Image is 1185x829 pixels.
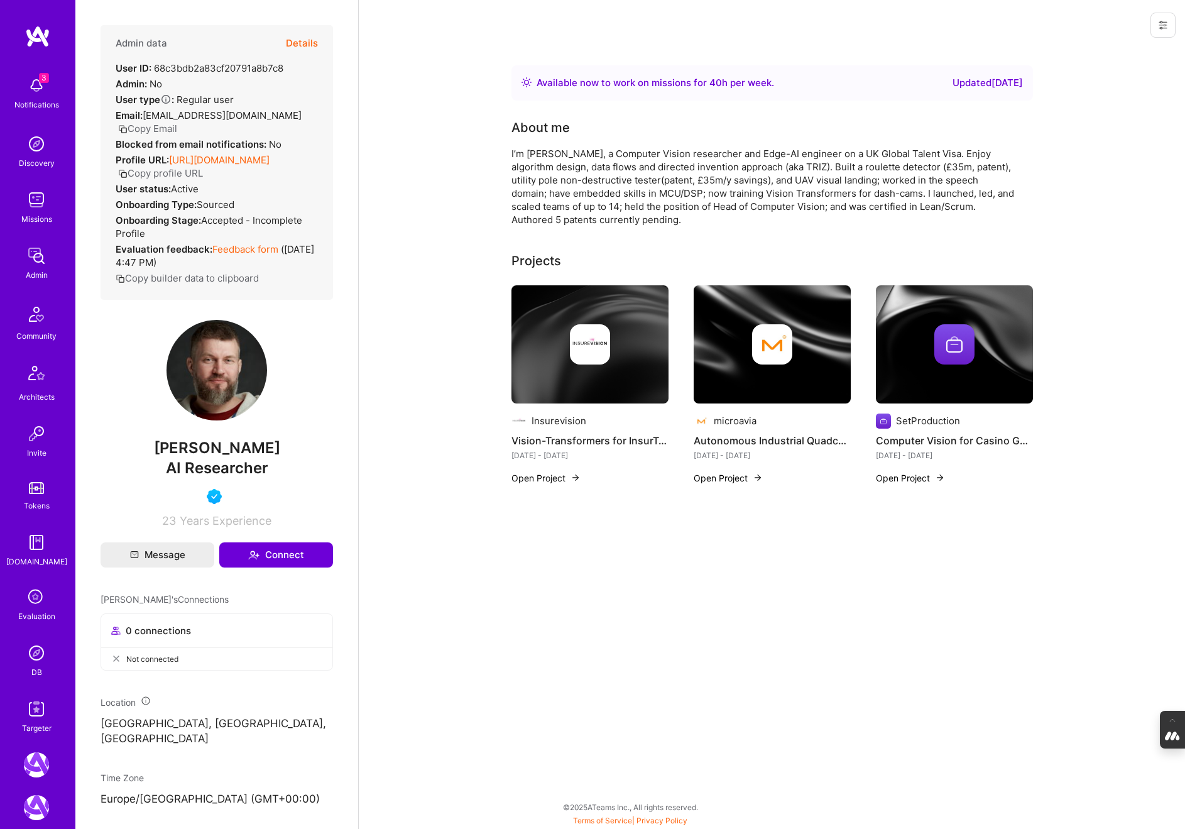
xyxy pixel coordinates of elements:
div: DB [31,666,42,679]
strong: Onboarding Stage: [116,214,201,226]
img: Architects [21,360,52,390]
img: arrow-right [753,473,763,483]
div: [DATE] - [DATE] [694,449,851,462]
i: icon Mail [130,551,139,559]
span: AI Researcher [166,459,268,477]
span: Accepted - Incomplete Profile [116,214,302,239]
div: Tokens [24,499,50,512]
img: arrow-right [571,473,581,483]
div: Updated [DATE] [953,75,1023,91]
strong: Email: [116,109,143,121]
div: © 2025 ATeams Inc., All rights reserved. [75,791,1185,823]
img: Company logo [694,414,709,429]
div: ( [DATE] 4:47 PM ) [116,243,318,269]
div: Targeter [22,722,52,735]
div: No [116,138,281,151]
img: Invite [24,421,49,446]
img: Company logo [934,324,975,365]
img: teamwork [24,187,49,212]
img: A.Team: Leading A.Team's Marketing & DemandGen [24,752,49,777]
span: Time Zone [101,772,144,783]
button: Connect [219,542,333,568]
img: Availability [522,77,532,87]
span: sourced [197,199,234,211]
i: icon Copy [118,169,128,178]
div: Invite [27,446,46,459]
button: Copy profile URL [118,167,203,180]
div: Regular user [116,93,234,106]
a: A.Team: Leading A.Team's Marketing & DemandGen [21,752,52,777]
img: admin teamwork [24,243,49,268]
h4: Admin data [116,38,167,49]
img: Company logo [876,414,891,429]
button: Open Project [694,471,763,485]
span: [PERSON_NAME]'s Connections [101,593,229,606]
i: icon SelectionTeam [25,586,48,610]
span: 40 [709,77,722,89]
strong: Profile URL: [116,154,169,166]
img: Company logo [511,414,527,429]
i: Help [160,94,172,105]
button: Copy Email [118,122,177,135]
span: Not connected [126,652,178,666]
img: cover [876,285,1033,404]
h4: Autonomous Industrial Quadcopter Vision Systems [694,432,851,449]
div: Discovery [19,156,55,170]
i: icon Collaborator [111,626,121,635]
a: A.Team: GenAI Practice Framework [21,795,52,820]
img: User Avatar [167,320,267,420]
div: [DATE] - [DATE] [511,449,669,462]
div: Available now to work on missions for h per week . [537,75,774,91]
strong: User status: [116,183,171,195]
div: Missions [21,212,52,226]
i: icon Copy [118,124,128,134]
img: Company logo [570,324,610,365]
i: icon Connect [248,549,259,561]
img: Vetted A.Teamer [207,489,222,504]
p: Europe/[GEOGRAPHIC_DATA] (GMT+00:00 ) [101,792,333,807]
img: arrow-right [935,473,945,483]
div: 68c3bdb2a83cf20791a8b7c8 [116,62,283,75]
div: Projects [511,251,561,270]
button: Details [286,25,318,62]
div: [DATE] - [DATE] [876,449,1033,462]
img: logo [25,25,50,48]
img: tokens [29,482,44,494]
strong: Admin: [116,78,147,90]
div: Admin [26,268,48,282]
span: 3 [39,73,49,83]
img: cover [694,285,851,404]
strong: Blocked from email notifications: [116,138,269,150]
p: [GEOGRAPHIC_DATA], [GEOGRAPHIC_DATA], [GEOGRAPHIC_DATA] [101,716,333,747]
h4: Vision-Transformers for InsurTech [511,432,669,449]
div: Community [16,329,57,343]
img: Skill Targeter [24,696,49,722]
img: cover [511,285,669,404]
span: | [573,816,687,825]
img: Community [21,299,52,329]
img: guide book [24,530,49,555]
button: Copy builder data to clipboard [116,272,259,285]
span: 23 [162,514,176,527]
span: [EMAIL_ADDRESS][DOMAIN_NAME] [143,109,302,121]
img: Company logo [752,324,792,365]
a: Feedback form [212,243,278,255]
a: Privacy Policy [636,816,687,825]
div: Evaluation [18,610,55,623]
button: Open Project [876,471,945,485]
div: Location [101,696,333,709]
button: 0 connectionsNot connected [101,613,333,671]
div: About me [511,118,570,137]
strong: Evaluation feedback: [116,243,212,255]
img: A.Team: GenAI Practice Framework [24,795,49,820]
div: Notifications [14,98,59,111]
span: [PERSON_NAME] [101,439,333,458]
a: [URL][DOMAIN_NAME] [169,154,270,166]
strong: Onboarding Type: [116,199,197,211]
strong: User ID: [116,62,151,74]
a: Terms of Service [573,816,632,825]
span: Years Experience [180,514,271,527]
strong: User type : [116,94,174,106]
div: I’m [PERSON_NAME], a Computer Vision researcher and Edge-AI engineer on a UK Global Talent Visa. ... [511,147,1014,226]
h4: Computer Vision for Casino Gaming [876,432,1033,449]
